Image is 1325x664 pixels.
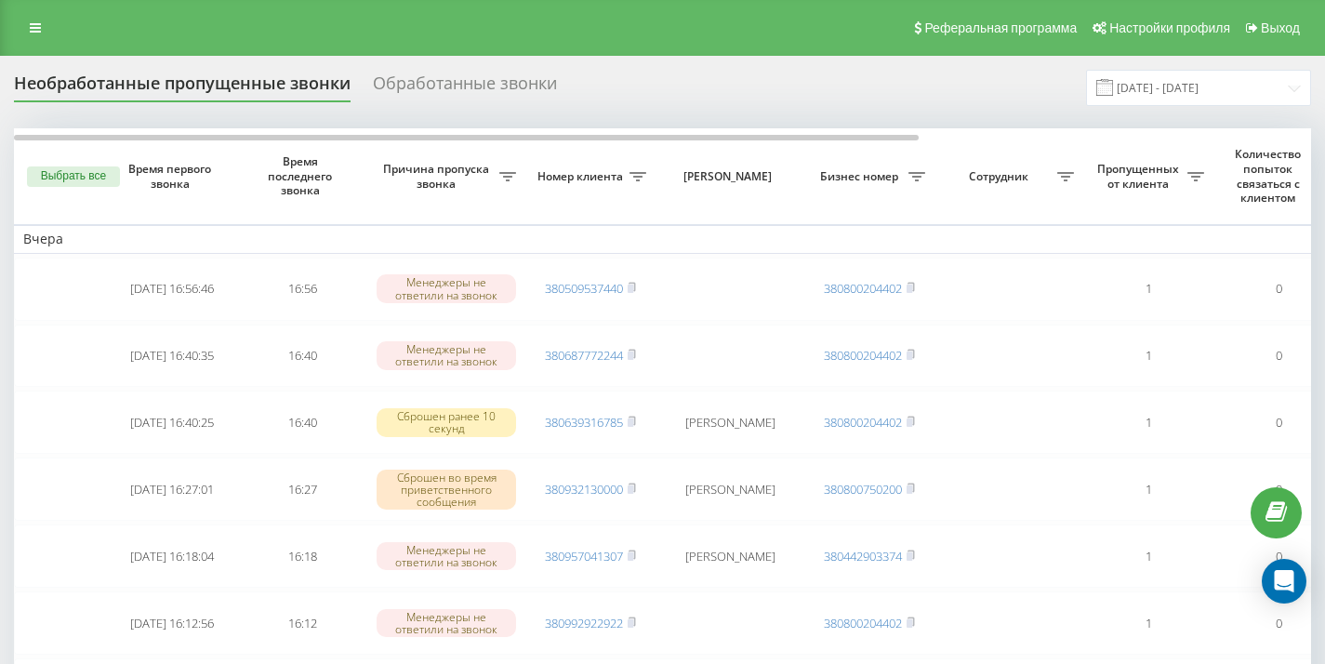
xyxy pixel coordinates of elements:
[545,548,623,564] a: 380957041307
[824,280,902,297] a: 380800204402
[237,325,367,388] td: 16:40
[924,20,1077,35] span: Реферальная программа
[1083,325,1213,388] td: 1
[545,615,623,631] a: 380992922922
[107,458,237,521] td: [DATE] 16:27:01
[545,347,623,364] a: 380687772244
[377,274,516,302] div: Менеджеры не ответили на звонок
[535,169,629,184] span: Номер клиента
[1223,147,1318,205] span: Количество попыток связаться с клиентом
[377,162,499,191] span: Причина пропуска звонка
[545,481,623,498] a: 380932130000
[27,166,120,187] button: Выбрать все
[944,169,1057,184] span: Сотрудник
[824,548,902,564] a: 380442903374
[252,154,352,198] span: Время последнего звонка
[1083,591,1213,655] td: 1
[373,73,557,102] div: Обработанные звонки
[824,615,902,631] a: 380800204402
[824,481,902,498] a: 380800750200
[107,525,237,588] td: [DATE] 16:18:04
[1109,20,1230,35] span: Настройки профиля
[1083,525,1213,588] td: 1
[1083,458,1213,521] td: 1
[545,280,623,297] a: 380509537440
[14,73,351,102] div: Необработанные пропущенные звонки
[107,325,237,388] td: [DATE] 16:40:35
[1083,258,1213,321] td: 1
[377,609,516,637] div: Менеджеры не ответили на звонок
[824,414,902,431] a: 380800204402
[656,391,804,454] td: [PERSON_NAME]
[377,542,516,570] div: Менеджеры не ответили на звонок
[1262,559,1306,604] div: Open Intercom Messenger
[122,162,222,191] span: Время первого звонка
[1083,391,1213,454] td: 1
[656,525,804,588] td: [PERSON_NAME]
[237,591,367,655] td: 16:12
[377,408,516,436] div: Сброшен ранее 10 секунд
[545,414,623,431] a: 380639316785
[377,341,516,369] div: Менеджеры не ответили на звонок
[1261,20,1300,35] span: Выход
[107,258,237,321] td: [DATE] 16:56:46
[237,525,367,588] td: 16:18
[107,391,237,454] td: [DATE] 16:40:25
[671,169,788,184] span: [PERSON_NAME]
[237,258,367,321] td: 16:56
[656,458,804,521] td: [PERSON_NAME]
[237,458,367,521] td: 16:27
[237,391,367,454] td: 16:40
[814,169,908,184] span: Бизнес номер
[107,591,237,655] td: [DATE] 16:12:56
[1093,162,1187,191] span: Пропущенных от клиента
[377,470,516,511] div: Сброшен во время приветственного сообщения
[824,347,902,364] a: 380800204402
